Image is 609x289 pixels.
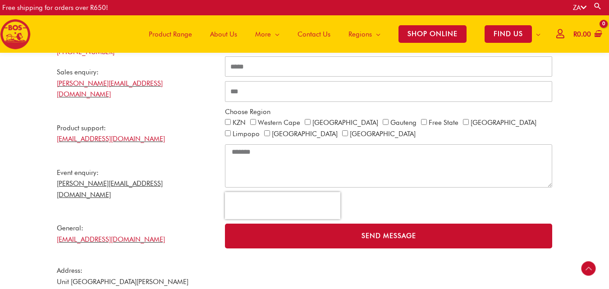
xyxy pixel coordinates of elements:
a: SHOP ONLINE [389,15,476,53]
label: [GEOGRAPHIC_DATA] [471,119,536,127]
a: About Us [201,15,246,53]
label: KZN [233,119,246,127]
a: [PERSON_NAME][EMAIL_ADDRESS][DOMAIN_NAME] [57,179,163,199]
span: Product Range [149,21,192,48]
label: Gauteng [390,119,417,127]
span: More [255,21,271,48]
a: More [246,15,288,53]
label: Choose Region [225,106,270,118]
a: Search button [593,2,602,10]
button: Send Message [225,224,553,248]
a: Contact Us [288,15,339,53]
nav: Site Navigation [133,15,549,53]
label: Free State [429,119,458,127]
a: View Shopping Cart, empty [572,24,602,45]
label: Western Cape [258,119,300,127]
a: Product Range [140,15,201,53]
span: Regions [348,21,372,48]
a: Regions [339,15,389,53]
span: Send Message [362,233,416,239]
a: [EMAIL_ADDRESS][DOMAIN_NAME] [57,135,165,143]
label: Limpopo [233,130,260,138]
a: ZA [573,4,586,12]
label: [GEOGRAPHIC_DATA] [272,130,338,138]
a: [EMAIL_ADDRESS][DOMAIN_NAME] [57,235,165,243]
label: [GEOGRAPHIC_DATA] [312,119,378,127]
span: FIND US [485,25,532,43]
bdi: 0.00 [573,30,591,38]
iframe: reCAPTCHA [225,192,340,219]
label: [GEOGRAPHIC_DATA] [350,130,416,138]
p: Sales enquiry: Product support: Event enquiry: General: [57,67,216,245]
a: [PERSON_NAME][EMAIL_ADDRESS][DOMAIN_NAME] [57,79,163,99]
span: Address: Unit [GEOGRAPHIC_DATA][PERSON_NAME] [57,266,188,286]
span: About Us [210,21,237,48]
span: R [573,30,577,38]
span: SHOP ONLINE [398,25,467,43]
span: Contact Us [298,21,330,48]
form: CONTACT ALL [225,5,553,253]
